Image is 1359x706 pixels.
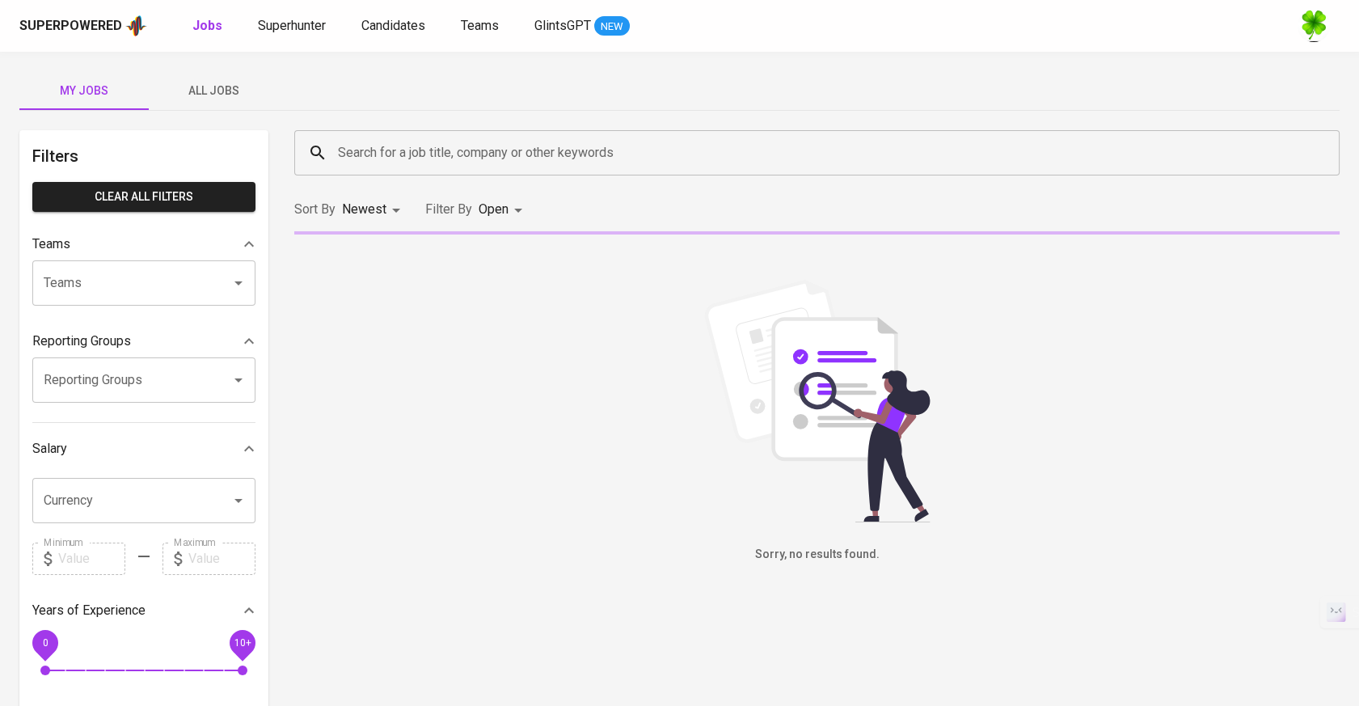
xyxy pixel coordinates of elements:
[361,16,428,36] a: Candidates
[342,195,406,225] div: Newest
[479,201,509,217] span: Open
[32,332,131,351] p: Reporting Groups
[42,636,48,648] span: 0
[1298,10,1330,42] img: f9493b8c-82b8-4f41-8722-f5d69bb1b761.jpg
[696,280,939,522] img: file_searching.svg
[158,81,268,101] span: All Jobs
[192,18,222,33] b: Jobs
[58,543,125,575] input: Value
[258,16,329,36] a: Superhunter
[461,16,502,36] a: Teams
[461,18,499,33] span: Teams
[19,14,147,38] a: Superpoweredapp logo
[227,272,250,294] button: Open
[188,543,255,575] input: Value
[479,195,528,225] div: Open
[32,601,146,620] p: Years of Experience
[342,200,386,219] p: Newest
[425,200,472,219] p: Filter By
[19,17,122,36] div: Superpowered
[32,433,255,465] div: Salary
[361,18,425,33] span: Candidates
[258,18,326,33] span: Superhunter
[192,16,226,36] a: Jobs
[45,187,243,207] span: Clear All filters
[594,19,630,35] span: NEW
[534,16,630,36] a: GlintsGPT NEW
[32,594,255,627] div: Years of Experience
[227,489,250,512] button: Open
[227,369,250,391] button: Open
[294,546,1340,564] h6: Sorry, no results found.
[294,200,336,219] p: Sort By
[534,18,591,33] span: GlintsGPT
[32,439,67,459] p: Salary
[32,228,255,260] div: Teams
[32,182,255,212] button: Clear All filters
[29,81,139,101] span: My Jobs
[234,636,251,648] span: 10+
[32,325,255,357] div: Reporting Groups
[125,14,147,38] img: app logo
[32,235,70,254] p: Teams
[32,143,255,169] h6: Filters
